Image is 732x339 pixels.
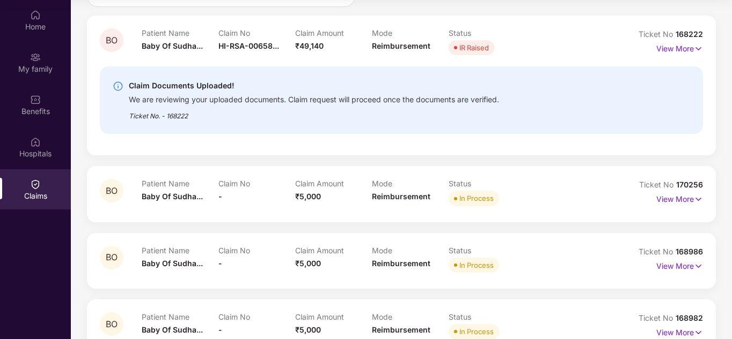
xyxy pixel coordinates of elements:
[129,92,499,104] div: We are reviewing your uploaded documents. Claim request will proceed once the documents are verif...
[106,320,118,329] span: BO
[218,259,222,268] span: -
[676,180,703,189] span: 170256
[694,43,703,55] img: svg+xml;base64,PHN2ZyB4bWxucz0iaHR0cDovL3d3dy53My5vcmcvMjAwMC9zdmciIHdpZHRoPSIxNyIgaGVpZ2h0PSIxNy...
[295,312,372,321] p: Claim Amount
[372,192,430,201] span: Reimbursement
[142,325,203,334] span: Baby Of Sudha...
[449,28,525,37] p: Status
[656,258,703,272] p: View More
[372,41,430,50] span: Reimbursement
[295,259,321,268] span: ₹5,000
[656,191,703,205] p: View More
[142,192,203,201] span: Baby Of Sudha...
[372,28,449,37] p: Mode
[142,179,218,188] p: Patient Name
[656,40,703,55] p: View More
[295,192,321,201] span: ₹5,000
[218,312,295,321] p: Claim No
[694,193,703,205] img: svg+xml;base64,PHN2ZyB4bWxucz0iaHR0cDovL3d3dy53My5vcmcvMjAwMC9zdmciIHdpZHRoPSIxNyIgaGVpZ2h0PSIxNy...
[639,247,676,256] span: Ticket No
[639,313,676,322] span: Ticket No
[449,179,525,188] p: Status
[218,28,295,37] p: Claim No
[106,186,118,195] span: BO
[676,247,703,256] span: 168986
[459,260,494,270] div: In Process
[218,192,222,201] span: -
[218,41,279,50] span: HI-RSA-00658...
[459,42,489,53] div: IR Raised
[218,325,222,334] span: -
[295,325,321,334] span: ₹5,000
[372,179,449,188] p: Mode
[449,312,525,321] p: Status
[372,325,430,334] span: Reimbursement
[676,29,703,39] span: 168222
[676,313,703,322] span: 168982
[639,29,676,39] span: Ticket No
[218,179,295,188] p: Claim No
[142,259,203,268] span: Baby Of Sudha...
[218,246,295,255] p: Claim No
[30,52,41,63] img: svg+xml;base64,PHN2ZyB3aWR0aD0iMjAiIGhlaWdodD0iMjAiIHZpZXdCb3g9IjAgMCAyMCAyMCIgZmlsbD0ibm9uZSIgeG...
[142,312,218,321] p: Patient Name
[656,324,703,338] p: View More
[295,179,372,188] p: Claim Amount
[459,193,494,204] div: In Process
[142,28,218,37] p: Patient Name
[30,179,41,190] img: svg+xml;base64,PHN2ZyBpZD0iQ2xhaW0iIHhtbG5zPSJodHRwOi8vd3d3LnczLm9yZy8yMDAwL3N2ZyIgd2lkdGg9IjIwIi...
[459,326,494,337] div: In Process
[295,41,324,50] span: ₹49,140
[449,246,525,255] p: Status
[142,41,203,50] span: Baby Of Sudha...
[694,327,703,338] img: svg+xml;base64,PHN2ZyB4bWxucz0iaHR0cDovL3d3dy53My5vcmcvMjAwMC9zdmciIHdpZHRoPSIxNyIgaGVpZ2h0PSIxNy...
[142,246,218,255] p: Patient Name
[372,312,449,321] p: Mode
[106,36,118,45] span: BO
[295,246,372,255] p: Claim Amount
[30,10,41,20] img: svg+xml;base64,PHN2ZyBpZD0iSG9tZSIgeG1sbnM9Imh0dHA6Ly93d3cudzMub3JnLzIwMDAvc3ZnIiB3aWR0aD0iMjAiIG...
[129,104,499,121] div: Ticket No. - 168222
[129,79,499,92] div: Claim Documents Uploaded!
[372,259,430,268] span: Reimbursement
[372,246,449,255] p: Mode
[106,253,118,262] span: BO
[30,137,41,147] img: svg+xml;base64,PHN2ZyBpZD0iSG9zcGl0YWxzIiB4bWxucz0iaHR0cDovL3d3dy53My5vcmcvMjAwMC9zdmciIHdpZHRoPS...
[295,28,372,37] p: Claim Amount
[694,260,703,272] img: svg+xml;base64,PHN2ZyB4bWxucz0iaHR0cDovL3d3dy53My5vcmcvMjAwMC9zdmciIHdpZHRoPSIxNyIgaGVpZ2h0PSIxNy...
[30,94,41,105] img: svg+xml;base64,PHN2ZyBpZD0iQmVuZWZpdHMiIHhtbG5zPSJodHRwOi8vd3d3LnczLm9yZy8yMDAwL3N2ZyIgd2lkdGg9Ij...
[639,180,676,189] span: Ticket No
[113,81,123,92] img: svg+xml;base64,PHN2ZyBpZD0iSW5mby0yMHgyMCIgeG1sbnM9Imh0dHA6Ly93d3cudzMub3JnLzIwMDAvc3ZnIiB3aWR0aD...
